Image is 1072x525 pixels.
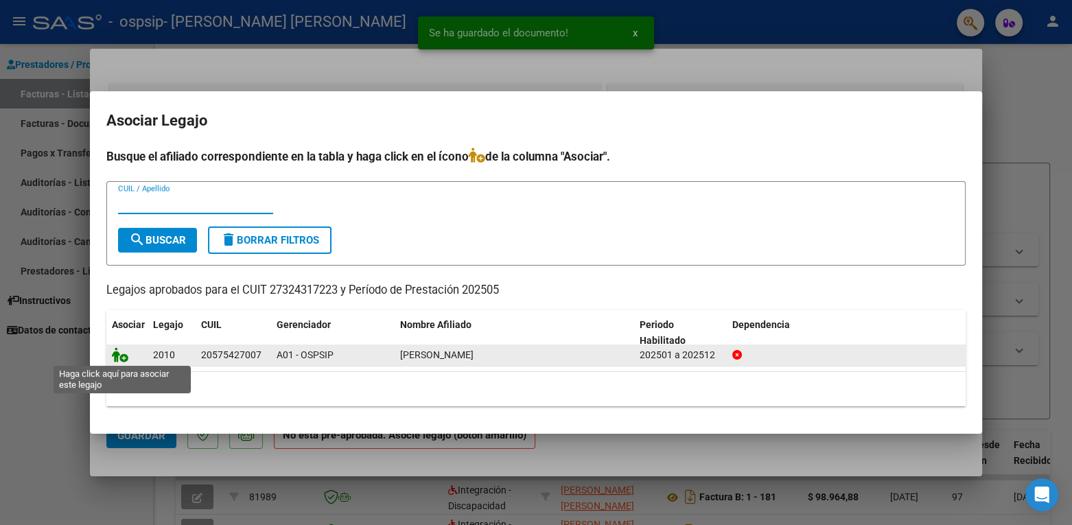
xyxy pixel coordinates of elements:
[153,349,175,360] span: 2010
[400,349,474,360] span: TOLABA LIAN VALENTIN SEGUNDO
[129,234,186,246] span: Buscar
[148,310,196,355] datatable-header-cell: Legajo
[727,310,966,355] datatable-header-cell: Dependencia
[1025,478,1058,511] div: Open Intercom Messenger
[112,319,145,330] span: Asociar
[201,319,222,330] span: CUIL
[395,310,634,355] datatable-header-cell: Nombre Afiliado
[640,347,721,363] div: 202501 a 202512
[400,319,471,330] span: Nombre Afiliado
[634,310,727,355] datatable-header-cell: Periodo Habilitado
[220,234,319,246] span: Borrar Filtros
[208,226,331,254] button: Borrar Filtros
[106,148,966,165] h4: Busque el afiliado correspondiente en la tabla y haga click en el ícono de la columna "Asociar".
[129,231,145,248] mat-icon: search
[196,310,271,355] datatable-header-cell: CUIL
[118,228,197,253] button: Buscar
[277,349,334,360] span: A01 - OSPSIP
[153,319,183,330] span: Legajo
[732,319,790,330] span: Dependencia
[640,319,686,346] span: Periodo Habilitado
[106,282,966,299] p: Legajos aprobados para el CUIT 27324317223 y Período de Prestación 202505
[201,347,261,363] div: 20575427007
[106,108,966,134] h2: Asociar Legajo
[106,310,148,355] datatable-header-cell: Asociar
[220,231,237,248] mat-icon: delete
[106,372,966,406] div: 1 registros
[277,319,331,330] span: Gerenciador
[271,310,395,355] datatable-header-cell: Gerenciador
